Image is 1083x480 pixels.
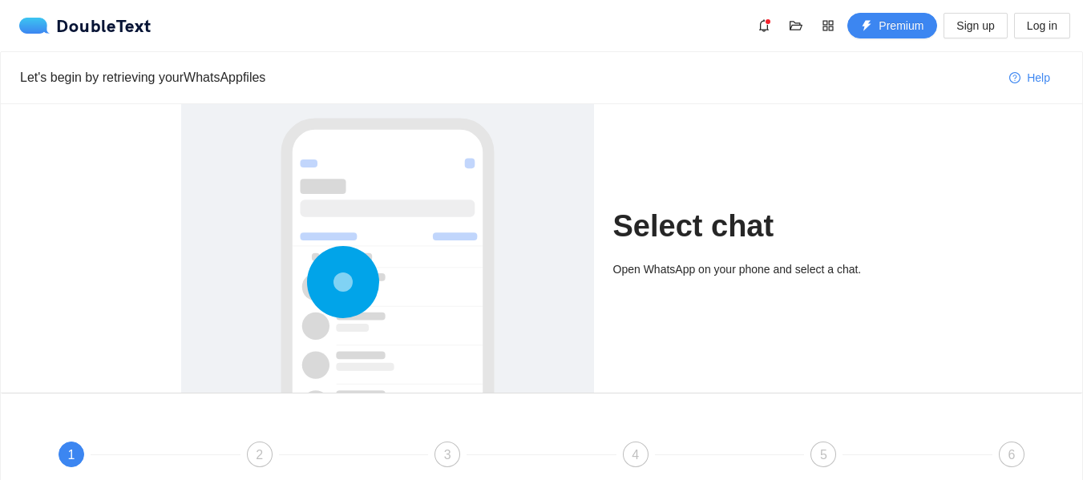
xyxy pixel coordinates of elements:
span: Log in [1027,17,1057,34]
button: folder-open [783,13,809,38]
span: Premium [879,17,923,34]
img: logo [19,18,56,34]
h1: Select chat [613,208,903,245]
span: 1 [68,448,75,462]
button: question-circleHelp [996,65,1063,91]
span: appstore [816,19,840,32]
span: 6 [1008,448,1016,462]
button: bell [751,13,777,38]
span: Sign up [956,17,994,34]
a: logoDoubleText [19,18,152,34]
button: appstore [815,13,841,38]
span: 2 [256,448,263,462]
span: 5 [820,448,827,462]
div: Let's begin by retrieving your WhatsApp files [20,67,996,87]
span: Help [1027,69,1050,87]
span: question-circle [1009,72,1020,85]
button: Sign up [944,13,1007,38]
button: Log in [1014,13,1070,38]
span: bell [752,19,776,32]
button: thunderboltPremium [847,13,937,38]
span: folder-open [784,19,808,32]
span: 4 [632,448,639,462]
span: 3 [444,448,451,462]
span: thunderbolt [861,20,872,33]
div: DoubleText [19,18,152,34]
div: Open WhatsApp on your phone and select a chat. [613,260,903,278]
